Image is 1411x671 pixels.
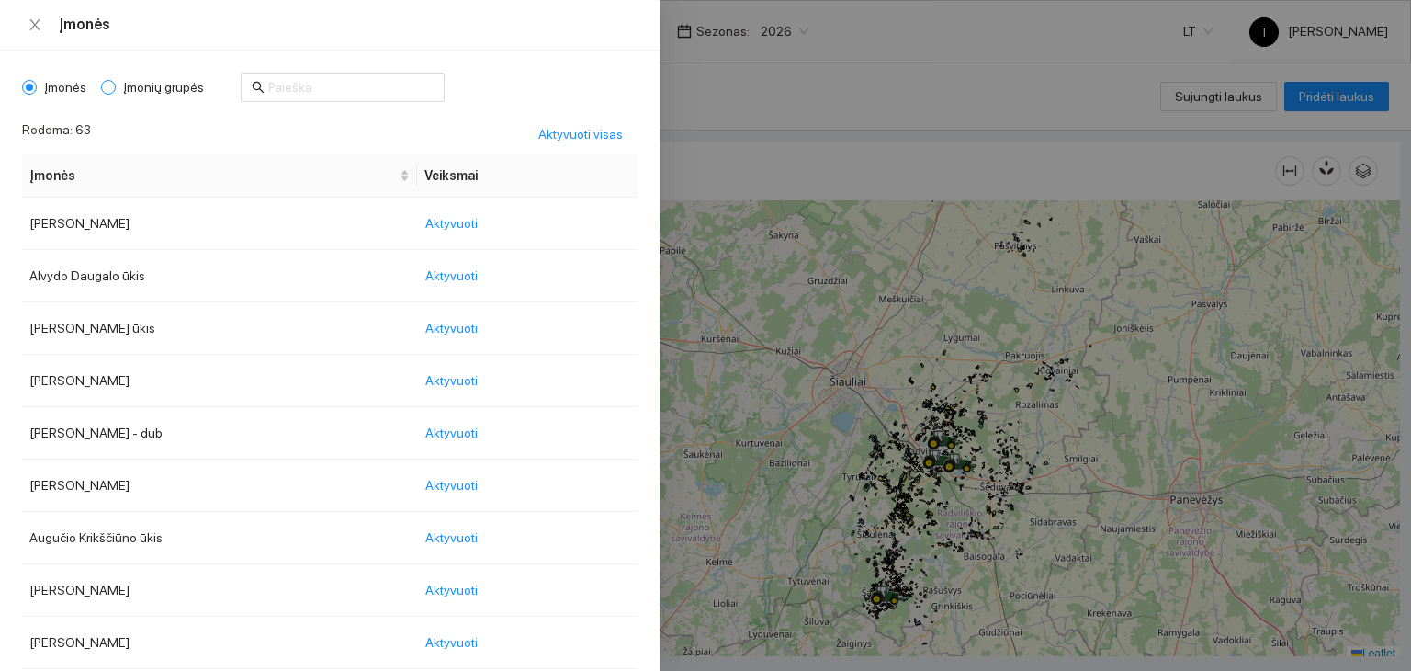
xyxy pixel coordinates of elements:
span: Rodoma: 63 [22,119,91,149]
button: Aktyvuoti visas [524,119,638,149]
td: [PERSON_NAME] [22,564,417,617]
span: close [28,17,42,32]
span: Aktyvuoti [425,475,478,495]
span: Aktyvuoti [425,213,478,233]
td: [PERSON_NAME] [22,617,417,669]
td: [PERSON_NAME] [22,198,417,250]
button: Aktyvuoti [424,209,492,238]
td: [PERSON_NAME] ūkis [22,302,417,355]
input: Paieška [268,77,434,97]
span: Įmonės [29,165,396,186]
div: Įmonės [59,15,638,35]
button: Aktyvuoti [424,313,492,343]
span: Aktyvuoti [425,318,478,338]
span: Aktyvuoti [425,528,478,548]
span: Aktyvuoti [425,423,478,443]
span: Aktyvuoti [425,266,478,286]
button: Aktyvuoti [424,471,492,500]
td: [PERSON_NAME] [22,355,417,407]
span: Įmonių grupės [116,77,211,97]
th: this column's title is Įmonės,this column is sortable [22,154,417,198]
span: Aktyvuoti [425,580,478,600]
td: [PERSON_NAME] - dub [22,407,417,460]
button: Aktyvuoti [424,418,492,448]
button: Close [22,17,48,34]
td: Alvydo Daugalo ūkis [22,250,417,302]
button: Aktyvuoti [424,261,492,290]
span: Įmonės [37,77,94,97]
td: Augučio Krikščiūno ūkis [22,512,417,564]
td: [PERSON_NAME] [22,460,417,512]
button: Aktyvuoti [424,575,492,605]
span: Aktyvuoti [425,632,478,653]
span: Aktyvuoti visas [538,124,623,144]
button: Aktyvuoti [424,366,492,395]
button: Aktyvuoti [424,523,492,552]
th: Veiksmai [417,154,638,198]
span: Aktyvuoti [425,370,478,391]
button: Aktyvuoti [424,628,492,657]
span: search [252,81,265,94]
